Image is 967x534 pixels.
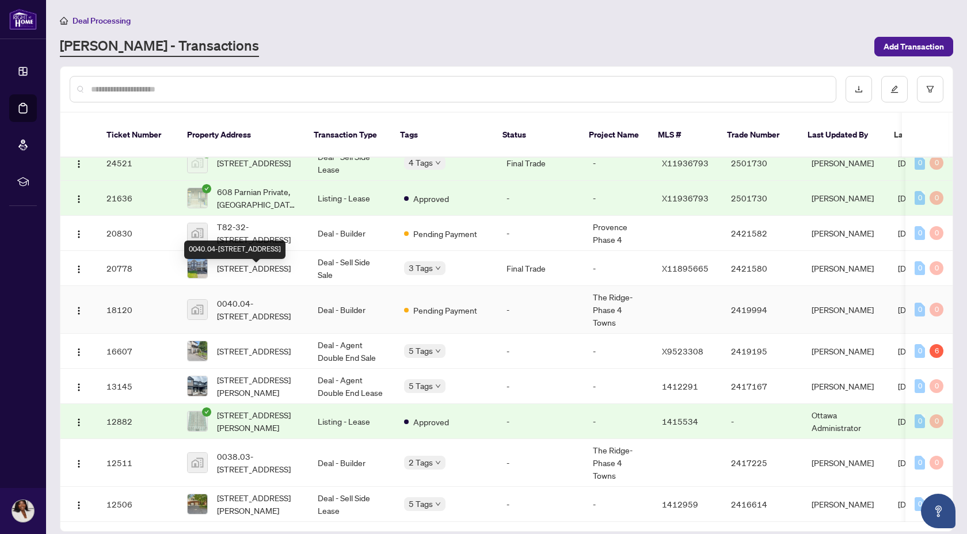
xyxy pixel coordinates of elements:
[584,404,653,439] td: -
[70,342,88,360] button: Logo
[497,251,584,286] td: Final Trade
[70,300,88,319] button: Logo
[722,487,802,522] td: 2416614
[188,300,207,319] img: thumbnail-img
[915,497,925,511] div: 0
[178,113,304,158] th: Property Address
[497,487,584,522] td: -
[497,439,584,487] td: -
[391,113,493,158] th: Tags
[60,17,68,25] span: home
[497,146,584,181] td: Final Trade
[70,377,88,395] button: Logo
[70,189,88,207] button: Logo
[884,37,944,56] span: Add Transaction
[217,373,299,399] span: [STREET_ADDRESS][PERSON_NAME]
[722,216,802,251] td: 2421582
[188,411,207,431] img: thumbnail-img
[915,456,925,470] div: 0
[74,501,83,510] img: Logo
[202,184,211,193] span: check-circle
[584,439,653,487] td: The Ridge- Phase 4 Towns
[309,146,395,181] td: Deal - Sell Side Lease
[802,334,889,369] td: [PERSON_NAME]
[930,226,943,240] div: 0
[413,304,477,316] span: Pending Payment
[915,261,925,275] div: 0
[217,220,299,246] span: T82-32-[STREET_ADDRESS]
[9,9,37,30] img: logo
[898,304,923,315] span: [DATE]
[493,113,580,158] th: Status
[184,241,285,259] div: 0040.04-[STREET_ADDRESS]
[409,379,433,392] span: 5 Tags
[930,303,943,316] div: 0
[915,414,925,428] div: 0
[70,412,88,430] button: Logo
[217,491,299,517] span: [STREET_ADDRESS][PERSON_NAME]
[73,16,131,26] span: Deal Processing
[722,181,802,216] td: 2501730
[584,369,653,404] td: -
[97,113,178,158] th: Ticket Number
[898,158,923,168] span: [DATE]
[435,348,441,354] span: down
[930,261,943,275] div: 0
[722,369,802,404] td: 2417167
[435,460,441,466] span: down
[497,216,584,251] td: -
[930,379,943,393] div: 0
[662,346,703,356] span: X9523308
[74,194,83,204] img: Logo
[662,193,709,203] span: X11936793
[309,251,395,286] td: Deal - Sell Side Sale
[70,453,88,472] button: Logo
[97,487,178,522] td: 12506
[898,499,923,509] span: [DATE]
[915,156,925,170] div: 0
[97,369,178,404] td: 13145
[881,76,908,102] button: edit
[584,251,653,286] td: -
[898,228,923,238] span: [DATE]
[309,334,395,369] td: Deal - Agent Double End Sale
[74,306,83,315] img: Logo
[915,226,925,240] div: 0
[915,191,925,205] div: 0
[70,224,88,242] button: Logo
[662,499,698,509] span: 1412959
[413,192,449,205] span: Approved
[74,348,83,357] img: Logo
[580,113,649,158] th: Project Name
[802,216,889,251] td: [PERSON_NAME]
[188,258,207,278] img: thumbnail-img
[722,404,802,439] td: -
[584,286,653,334] td: The Ridge- Phase 4 Towns
[217,157,291,169] span: [STREET_ADDRESS]
[584,181,653,216] td: -
[662,263,709,273] span: X11895665
[802,146,889,181] td: [PERSON_NAME]
[70,259,88,277] button: Logo
[722,146,802,181] td: 2501730
[188,153,207,173] img: thumbnail-img
[917,76,943,102] button: filter
[802,251,889,286] td: [PERSON_NAME]
[435,383,441,389] span: down
[930,156,943,170] div: 0
[409,156,433,169] span: 4 Tags
[309,404,395,439] td: Listing - Lease
[898,381,923,391] span: [DATE]
[722,334,802,369] td: 2419195
[74,230,83,239] img: Logo
[97,146,178,181] td: 24521
[722,286,802,334] td: 2419994
[584,216,653,251] td: Provence Phase 4
[898,193,923,203] span: [DATE]
[217,450,299,475] span: 0038.03-[STREET_ADDRESS]
[915,344,925,358] div: 0
[898,416,923,426] span: [DATE]
[802,181,889,216] td: [PERSON_NAME]
[309,439,395,487] td: Deal - Builder
[97,334,178,369] td: 16607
